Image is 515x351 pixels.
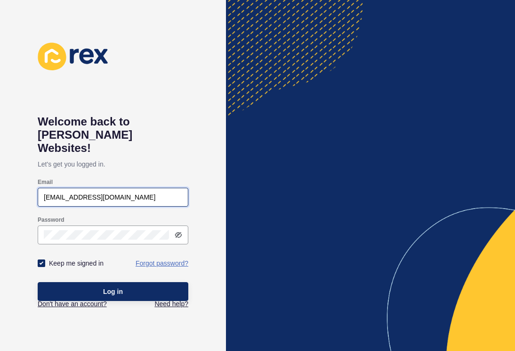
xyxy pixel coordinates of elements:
label: Keep me signed in [49,259,104,268]
span: Log in [103,287,123,296]
input: e.g. name@company.com [44,192,182,202]
label: Password [38,216,64,224]
a: Don't have an account? [38,299,107,309]
h1: Welcome back to [PERSON_NAME] Websites! [38,115,188,155]
a: Need help? [154,299,188,309]
p: Let's get you logged in. [38,155,188,174]
label: Email [38,178,53,186]
button: Log in [38,282,188,301]
a: Forgot password? [136,259,188,268]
